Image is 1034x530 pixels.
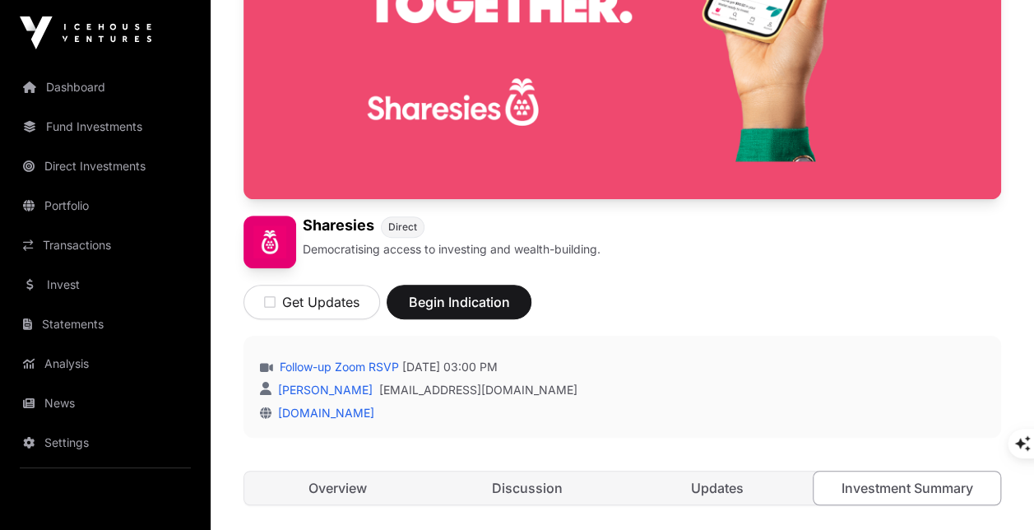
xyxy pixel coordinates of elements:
a: Updates [624,472,811,504]
a: Begin Indication [387,301,531,318]
a: Dashboard [13,69,197,105]
span: Direct [388,221,417,234]
a: Portfolio [13,188,197,224]
iframe: Chat Widget [952,451,1034,530]
span: [DATE] 03:00 PM [402,359,498,375]
a: [DOMAIN_NAME] [271,406,374,420]
p: Democratising access to investing and wealth-building. [303,241,600,258]
a: Fund Investments [13,109,197,145]
button: Get Updates [243,285,380,319]
a: Analysis [13,346,197,382]
a: News [13,385,197,421]
img: Icehouse Ventures Logo [20,16,151,49]
a: Transactions [13,227,197,263]
a: Statements [13,306,197,342]
a: [PERSON_NAME] [275,383,373,397]
a: Investment Summary [813,471,1001,505]
a: Discussion [434,472,621,504]
button: Begin Indication [387,285,531,319]
a: Settings [13,425,197,461]
a: [EMAIL_ADDRESS][DOMAIN_NAME] [379,382,577,398]
a: Follow-up Zoom RSVP [276,359,399,375]
a: Direct Investments [13,148,197,184]
h1: Sharesies [303,216,374,238]
a: Invest [13,267,197,303]
span: Begin Indication [407,292,511,312]
a: Overview [244,472,431,504]
nav: Tabs [244,472,1000,504]
img: Sharesies [243,216,296,268]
